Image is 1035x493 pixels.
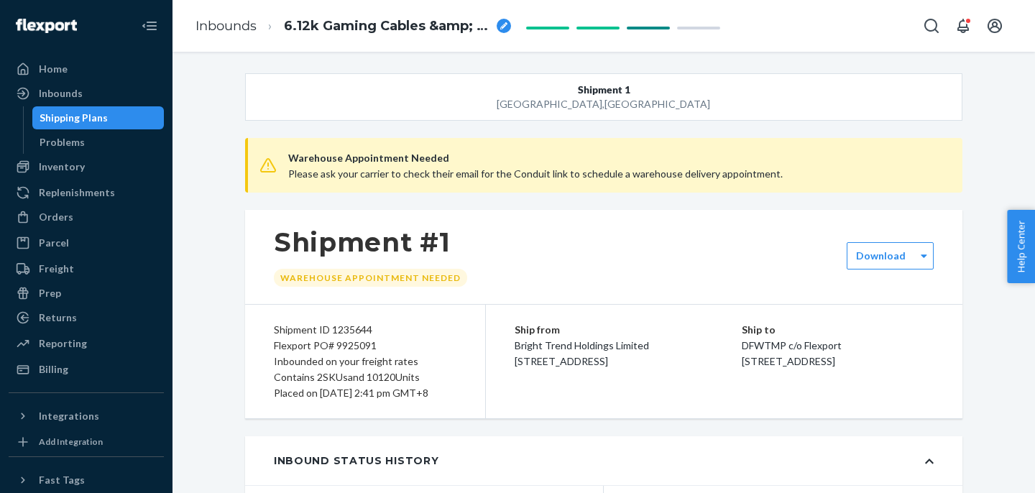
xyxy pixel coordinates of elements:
[742,355,835,367] span: [STREET_ADDRESS]
[9,306,164,329] a: Returns
[9,206,164,229] a: Orders
[274,369,456,385] div: Contains 2 SKUs and 10120 Units
[39,262,74,276] div: Freight
[9,433,164,451] a: Add Integration
[980,11,1009,40] button: Open account menu
[39,86,83,101] div: Inbounds
[274,227,467,257] h1: Shipment #1
[9,257,164,280] a: Freight
[742,322,934,338] p: Ship to
[9,181,164,204] a: Replenishments
[856,249,906,263] label: Download
[39,62,68,76] div: Home
[39,286,61,300] div: Prep
[318,97,891,111] div: [GEOGRAPHIC_DATA] , [GEOGRAPHIC_DATA]
[274,322,456,338] div: Shipment ID 1235644
[949,11,977,40] button: Open notifications
[284,17,491,36] span: 6.12k Gaming Cables &amp; 4k Silver Cables
[274,385,456,401] div: Placed on [DATE] 2:41 pm GMT+8
[515,339,649,367] span: Bright Trend Holdings Limited [STREET_ADDRESS]
[274,453,438,468] div: Inbound Status History
[39,336,87,351] div: Reporting
[39,185,115,200] div: Replenishments
[1007,210,1035,283] button: Help Center
[40,111,108,125] div: Shipping Plans
[274,269,467,287] div: Warehouse Appointment Needed
[9,231,164,254] a: Parcel
[16,19,77,33] img: Flexport logo
[288,167,783,180] span: Please ask your carrier to check their email for the Conduit link to schedule a warehouse deliver...
[288,149,945,167] span: Warehouse Appointment Needed
[39,436,103,448] div: Add Integration
[9,332,164,355] a: Reporting
[515,322,742,338] p: Ship from
[245,73,962,121] button: Shipment 1[GEOGRAPHIC_DATA],[GEOGRAPHIC_DATA]
[135,11,164,40] button: Close Navigation
[9,405,164,428] button: Integrations
[39,409,99,423] div: Integrations
[39,236,69,250] div: Parcel
[9,82,164,105] a: Inbounds
[9,469,164,492] button: Fast Tags
[39,362,68,377] div: Billing
[9,155,164,178] a: Inventory
[578,83,630,97] span: Shipment 1
[274,354,456,369] div: Inbounded on your freight rates
[9,57,164,80] a: Home
[32,131,165,154] a: Problems
[39,210,73,224] div: Orders
[274,338,456,354] div: Flexport PO# 9925091
[742,338,934,354] p: DFWTMP c/o Flexport
[9,282,164,305] a: Prep
[40,135,85,149] div: Problems
[195,18,257,34] a: Inbounds
[39,310,77,325] div: Returns
[917,11,946,40] button: Open Search Box
[39,473,85,487] div: Fast Tags
[39,160,85,174] div: Inventory
[32,106,165,129] a: Shipping Plans
[184,5,523,47] ol: breadcrumbs
[9,358,164,381] a: Billing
